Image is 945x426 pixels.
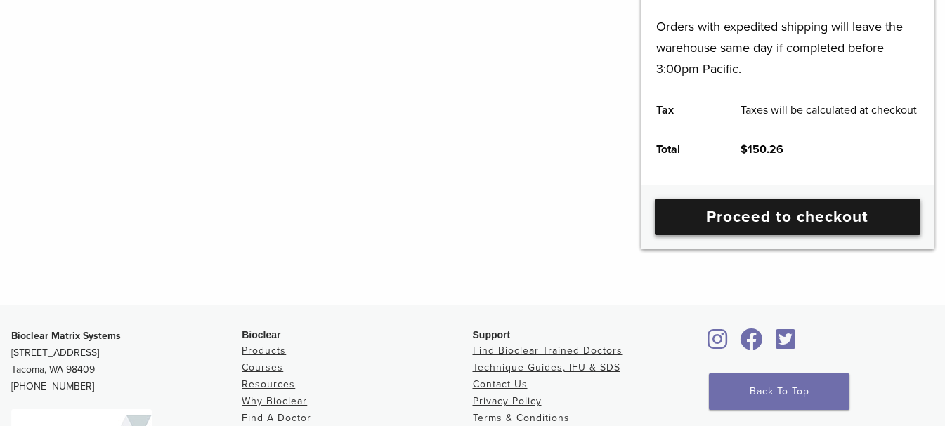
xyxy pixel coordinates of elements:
a: Contact Us [473,378,528,390]
th: Total [641,130,725,169]
a: Proceed to checkout [655,199,920,235]
a: Resources [242,378,295,390]
a: Bioclear [703,337,733,351]
span: $ [741,142,748,157]
strong: Bioclear Matrix Systems [11,330,121,342]
a: Find A Doctor [242,412,311,424]
a: Why Bioclear [242,395,307,407]
a: Find Bioclear Trained Doctors [473,345,623,357]
th: Tax [641,91,725,130]
a: Bioclear [771,337,800,351]
span: Support [473,329,511,340]
a: Bioclear [736,337,768,351]
a: Back To Top [709,373,849,410]
span: Bioclear [242,329,280,340]
a: Technique Guides, IFU & SDS [473,361,620,373]
td: Taxes will be calculated at checkout [725,91,933,130]
a: Privacy Policy [473,395,542,407]
p: [STREET_ADDRESS] Tacoma, WA 98409 [PHONE_NUMBER] [11,328,242,395]
a: Terms & Conditions [473,412,570,424]
bdi: 150.26 [741,142,783,157]
a: Courses [242,361,283,373]
a: Products [242,345,286,357]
